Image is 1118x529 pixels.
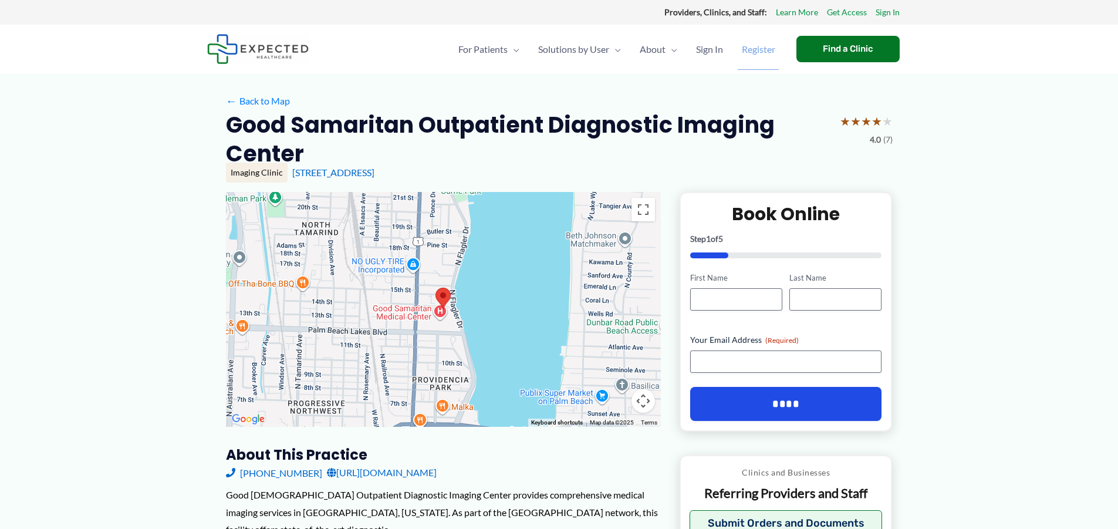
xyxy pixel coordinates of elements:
[609,29,621,70] span: Menu Toggle
[631,198,655,221] button: Toggle fullscreen view
[508,29,519,70] span: Menu Toggle
[706,234,711,244] span: 1
[630,29,687,70] a: AboutMenu Toggle
[226,92,290,110] a: ←Back to Map
[742,29,775,70] span: Register
[229,412,268,427] img: Google
[789,272,881,284] label: Last Name
[883,132,893,147] span: (7)
[458,29,508,70] span: For Patients
[796,36,900,62] a: Find a Clinic
[870,132,881,147] span: 4.0
[687,29,732,70] a: Sign In
[876,5,900,20] a: Sign In
[827,5,867,20] a: Get Access
[449,29,529,70] a: For PatientsMenu Toggle
[538,29,609,70] span: Solutions by User
[327,464,437,481] a: [URL][DOMAIN_NAME]
[207,34,309,64] img: Expected Healthcare Logo - side, dark font, small
[690,203,882,225] h2: Book Online
[690,235,882,243] p: Step of
[641,419,657,426] a: Terms (opens in new tab)
[690,334,882,346] label: Your Email Address
[696,29,723,70] span: Sign In
[529,29,630,70] a: Solutions by UserMenu Toggle
[861,110,872,132] span: ★
[718,234,723,244] span: 5
[226,95,237,106] span: ←
[226,110,830,169] h2: Good Samaritan Outpatient Diagnostic Imaging Center
[449,29,785,70] nav: Primary Site Navigation
[776,5,818,20] a: Learn More
[840,110,850,132] span: ★
[226,464,322,481] a: [PHONE_NUMBER]
[292,167,374,178] a: [STREET_ADDRESS]
[666,29,677,70] span: Menu Toggle
[690,272,782,284] label: First Name
[850,110,861,132] span: ★
[690,485,883,502] p: Referring Providers and Staff
[765,336,799,345] span: (Required)
[872,110,882,132] span: ★
[640,29,666,70] span: About
[690,465,883,480] p: Clinics and Businesses
[531,419,583,427] button: Keyboard shortcuts
[226,163,288,183] div: Imaging Clinic
[882,110,893,132] span: ★
[664,7,767,17] strong: Providers, Clinics, and Staff:
[229,412,268,427] a: Open this area in Google Maps (opens a new window)
[732,29,785,70] a: Register
[631,389,655,413] button: Map camera controls
[590,419,634,426] span: Map data ©2025
[226,446,661,464] h3: About this practice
